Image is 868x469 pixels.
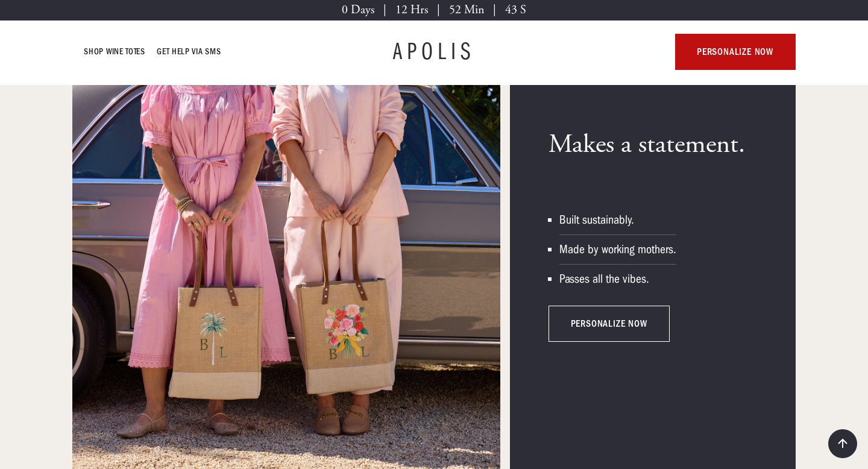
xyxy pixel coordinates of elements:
a: personalize now [549,306,669,342]
div: Built sustainably. [559,213,676,227]
a: Shop Wine Totes [84,45,145,59]
a: APOLIS [393,40,475,64]
h3: Makes a statement. [549,129,745,161]
a: personalize now [675,34,796,70]
div: Made by working mothers. [559,242,676,257]
a: GET HELP VIA SMS [157,45,221,59]
div: Passes all the vibes. [559,272,676,286]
